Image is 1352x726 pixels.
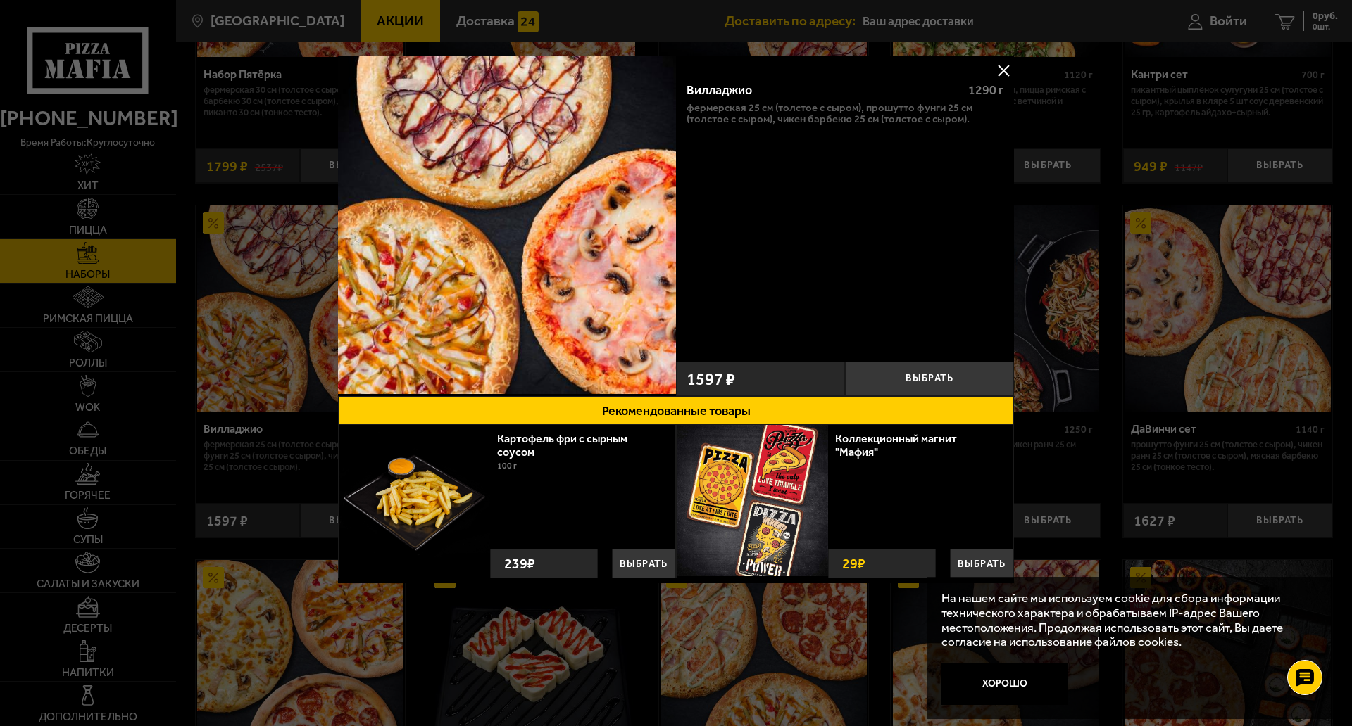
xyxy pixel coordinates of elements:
[835,432,957,459] a: Коллекционный магнит "Мафия"
[338,56,676,394] img: Вилладжио
[338,56,676,396] a: Вилладжио
[950,549,1013,578] button: Выбрать
[687,102,1003,125] p: Фермерская 25 см (толстое с сыром), Прошутто Фунги 25 см (толстое с сыром), Чикен Барбекю 25 см (...
[941,591,1310,649] p: На нашем сайте мы используем cookie для сбора информации технического характера и обрабатываем IP...
[497,432,627,459] a: Картофель фри с сырным соусом
[687,371,735,388] span: 1597 ₽
[839,549,869,578] strong: 29 ₽
[338,396,1014,425] button: Рекомендованные товары
[845,362,1014,396] button: Выбрать
[941,663,1068,705] button: Хорошо
[501,549,539,578] strong: 239 ₽
[968,82,1003,98] span: 1290 г
[497,461,517,471] span: 100 г
[687,83,956,98] div: Вилладжио
[612,549,675,578] button: Выбрать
